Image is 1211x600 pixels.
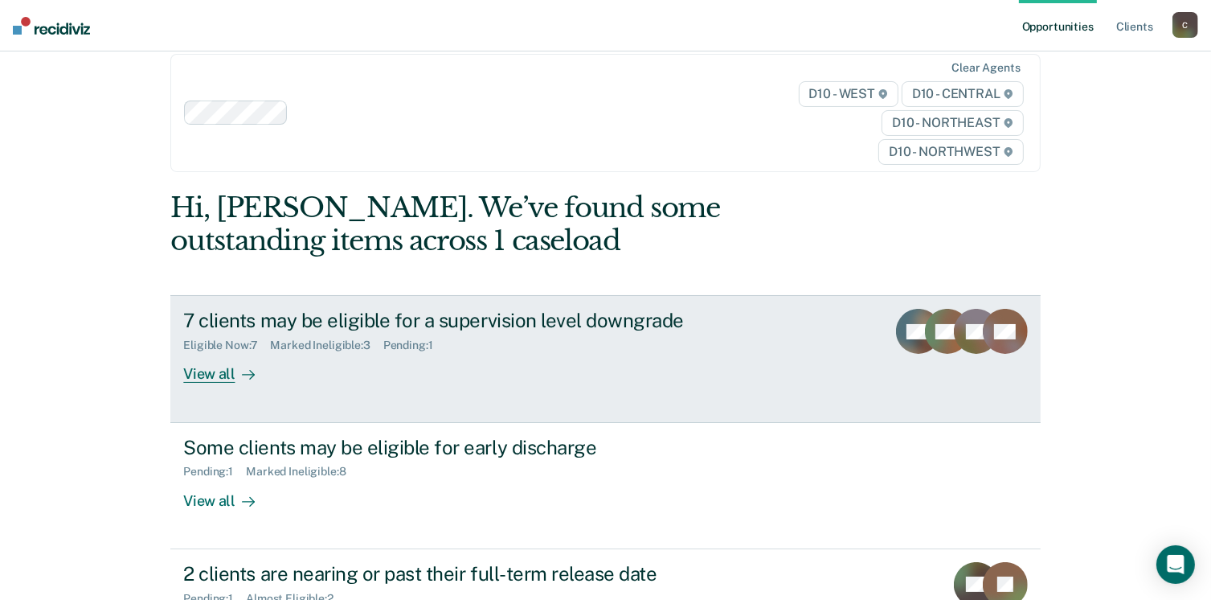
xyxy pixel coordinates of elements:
div: 7 clients may be eligible for a supervision level downgrade [183,309,747,332]
div: 2 clients are nearing or past their full-term release date [183,562,747,586]
a: 7 clients may be eligible for a supervision level downgradeEligible Now:7Marked Ineligible:3Pendi... [170,295,1040,422]
div: Open Intercom Messenger [1156,545,1195,584]
div: Hi, [PERSON_NAME]. We’ve found some outstanding items across 1 caseload [170,191,866,257]
img: Recidiviz [13,17,90,35]
div: View all [183,479,273,510]
button: C [1172,12,1198,38]
span: D10 - CENTRAL [902,81,1024,107]
span: D10 - NORTHEAST [882,110,1023,136]
div: Marked Ineligible : 8 [246,465,358,479]
a: Some clients may be eligible for early dischargePending:1Marked Ineligible:8View all [170,423,1040,549]
div: Eligible Now : 7 [183,339,270,352]
div: View all [183,352,273,384]
div: Pending : 1 [183,465,246,479]
div: Pending : 1 [383,339,446,352]
div: Marked Ineligible : 3 [270,339,383,352]
div: Some clients may be eligible for early discharge [183,436,747,459]
span: D10 - WEST [799,81,898,107]
span: D10 - NORTHWEST [878,139,1023,165]
div: Clear agents [951,61,1020,75]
